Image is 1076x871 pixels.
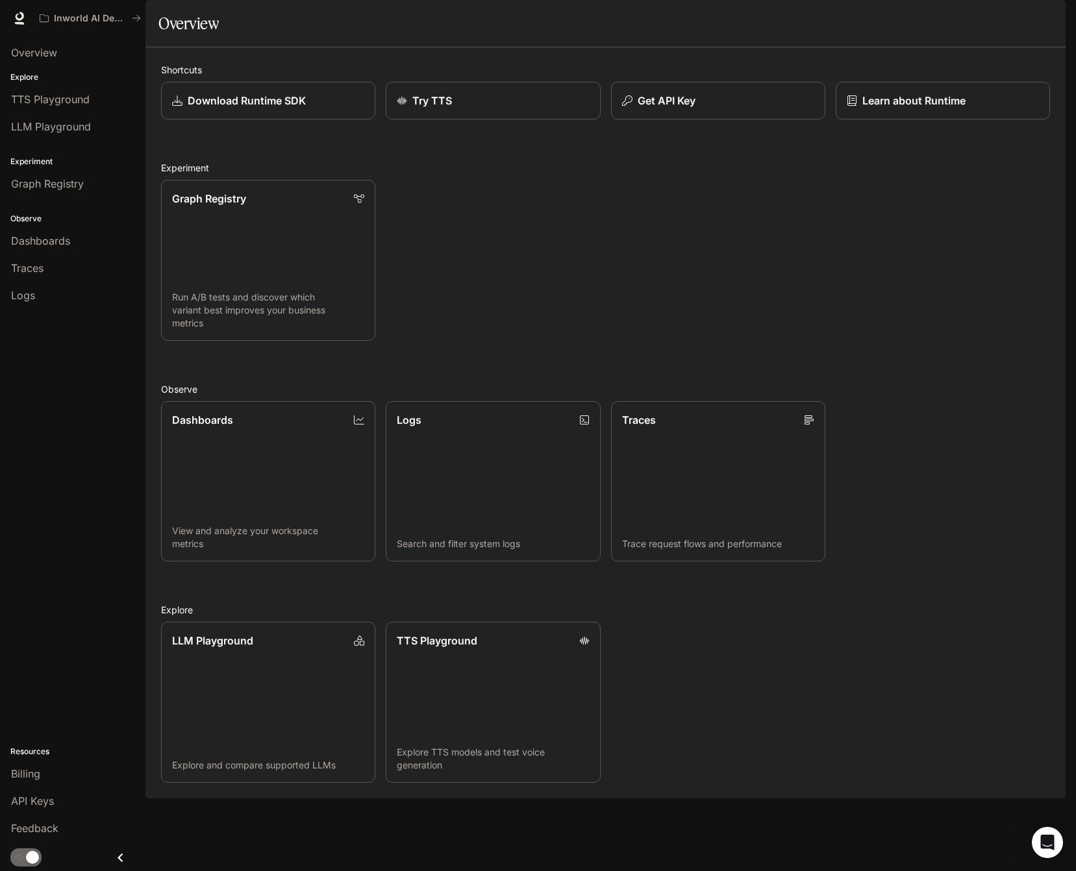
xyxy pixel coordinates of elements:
a: Try TTS [386,82,600,119]
p: Dashboards [172,412,233,428]
p: Traces [622,412,656,428]
p: Search and filter system logs [397,537,589,550]
p: Logs [397,412,421,428]
p: Run A/B tests and discover which variant best improves your business metrics [172,291,364,330]
a: DashboardsView and analyze your workspace metrics [161,401,375,562]
a: Download Runtime SDK [161,82,375,119]
p: Explore and compare supported LLMs [172,759,364,772]
p: View and analyze your workspace metrics [172,524,364,550]
p: Explore TTS models and test voice generation [397,746,589,772]
p: Inworld AI Demos [54,13,127,24]
h2: Explore [161,603,1050,617]
p: Trace request flows and performance [622,537,814,550]
p: Download Runtime SDK [188,93,306,108]
button: All workspaces [34,5,147,31]
h2: Observe [161,382,1050,396]
a: TracesTrace request flows and performance [611,401,825,562]
a: LLM PlaygroundExplore and compare supported LLMs [161,622,375,783]
p: LLM Playground [172,633,253,648]
a: TTS PlaygroundExplore TTS models and test voice generation [386,622,600,783]
a: Learn about Runtime [836,82,1050,119]
p: Graph Registry [172,191,246,206]
h1: Overview [158,10,219,36]
p: TTS Playground [397,633,477,648]
h2: Shortcuts [161,63,1050,77]
a: LogsSearch and filter system logs [386,401,600,562]
h2: Experiment [161,161,1050,175]
div: Open Intercom Messenger [1032,827,1063,858]
p: Try TTS [412,93,452,108]
p: Learn about Runtime [862,93,966,108]
button: Get API Key [611,82,825,119]
a: Graph RegistryRun A/B tests and discover which variant best improves your business metrics [161,180,375,341]
p: Get API Key [638,93,695,108]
